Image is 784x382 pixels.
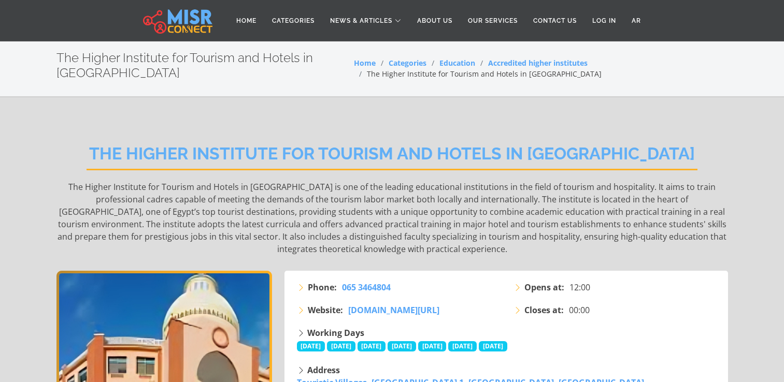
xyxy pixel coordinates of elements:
a: Log in [585,11,624,31]
a: About Us [409,11,460,31]
a: Accredited higher institutes [488,58,588,68]
h2: The Higher Institute for Tourism and Hotels in [GEOGRAPHIC_DATA] [56,51,354,81]
a: Education [439,58,475,68]
h2: The Higher Institute for Tourism and Hotels in [GEOGRAPHIC_DATA] [87,144,697,170]
a: Home [229,11,264,31]
span: [DATE] [479,341,507,351]
li: The Higher Institute for Tourism and Hotels in [GEOGRAPHIC_DATA] [354,68,602,79]
strong: Working Days [307,327,364,339]
a: Our Services [460,11,525,31]
span: [DATE] [418,341,447,351]
span: [DATE] [358,341,386,351]
a: AR [624,11,649,31]
a: 065 3464804 [342,281,391,293]
span: 00:00 [569,304,590,316]
span: 12:00 [569,281,590,293]
span: [DATE] [388,341,416,351]
span: [DATE] [448,341,477,351]
img: main.misr_connect [143,8,212,34]
strong: Phone: [308,281,337,293]
a: [DOMAIN_NAME][URL] [348,304,439,316]
span: [DATE] [297,341,325,351]
p: The Higher Institute for Tourism and Hotels in [GEOGRAPHIC_DATA] is one of the leading educationa... [56,181,728,255]
span: News & Articles [330,16,392,25]
a: Categories [264,11,322,31]
span: 065 3464804 [342,282,391,293]
strong: Opens at: [524,281,564,293]
strong: Website: [308,304,343,316]
span: [DOMAIN_NAME][URL] [348,304,439,316]
a: Home [354,58,376,68]
strong: Address [307,364,340,376]
strong: Closes at: [524,304,564,316]
a: News & Articles [322,11,409,31]
span: [DATE] [327,341,355,351]
a: Categories [389,58,426,68]
a: Contact Us [525,11,585,31]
